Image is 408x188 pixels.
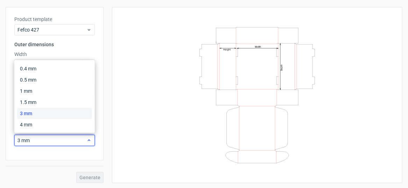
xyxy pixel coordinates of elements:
span: Fefco 427 [17,26,86,33]
div: 1 mm [17,85,92,97]
label: Product template [14,16,95,23]
div: 0.5 mm [17,74,92,85]
div: 0.4 mm [17,63,92,74]
span: mm [82,60,94,70]
div: 4 mm [17,119,92,130]
span: 3 mm [17,137,86,144]
label: Width [14,51,95,58]
text: Width [255,45,261,48]
text: Height [223,48,231,51]
h3: Outer dimensions [14,41,95,48]
div: 1.5 mm [17,97,92,108]
text: Depth [280,64,283,70]
div: 3 mm [17,108,92,119]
